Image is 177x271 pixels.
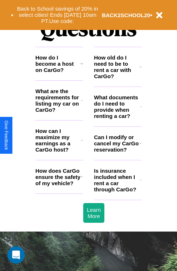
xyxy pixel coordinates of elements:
h3: How do I become a host on CarGo? [35,54,80,73]
button: Back to School savings of 20% in select cities! Ends [DATE] 10am PT.Use code: [14,4,102,26]
h3: What are the requirements for listing my car on CarGo? [35,88,81,113]
button: Learn More [83,203,104,223]
h3: How can I maximize my earnings as a CarGo host? [35,128,81,153]
h3: What documents do I need to provide when renting a car? [94,94,140,119]
div: Give Feedback [4,121,9,150]
h3: Is insurance included when I rent a car through CarGo? [94,168,140,192]
h3: How old do I need to be to rent a car with CarGo? [94,54,140,79]
b: BACK2SCHOOL20 [102,12,150,18]
h3: Can I modify or cancel my CarGo reservation? [94,134,139,153]
h3: How does CarGo ensure the safety of my vehicle? [35,168,81,186]
iframe: Intercom live chat [7,246,25,264]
